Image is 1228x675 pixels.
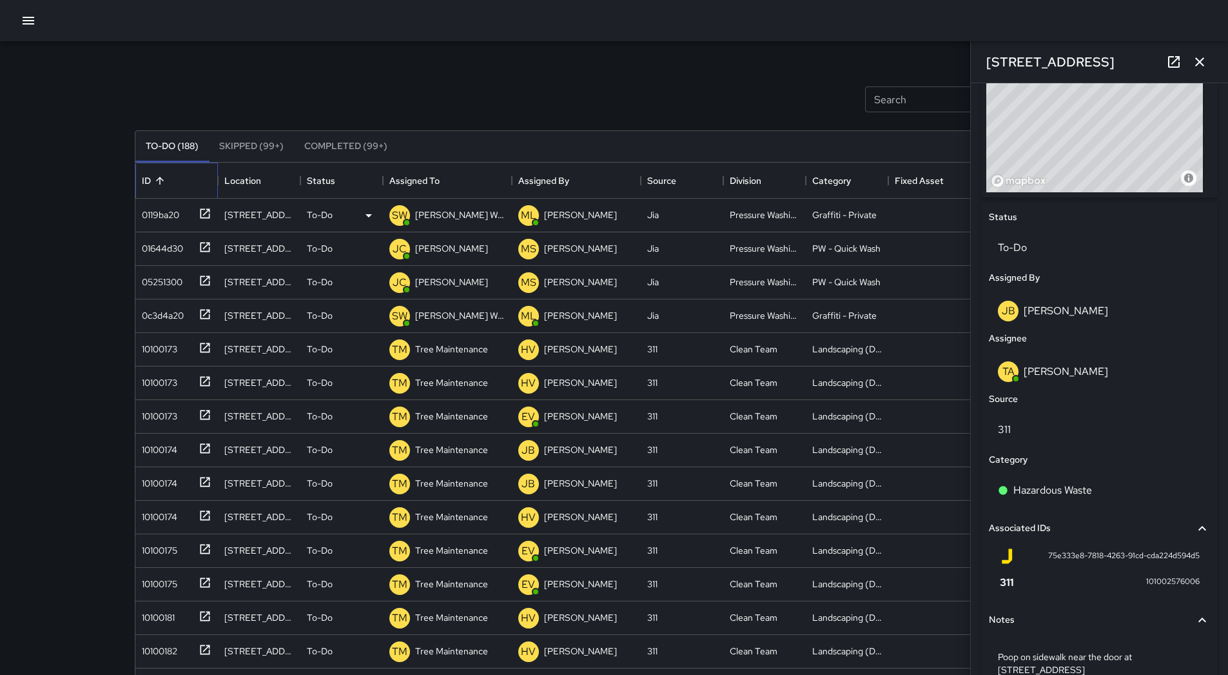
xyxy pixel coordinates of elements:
div: 10100173 [137,337,177,356]
div: Assigned To [389,163,440,199]
div: Clean Team [730,611,777,624]
p: To-Do [307,276,333,288]
button: To-Do (188) [135,131,209,162]
p: To-Do [307,343,333,356]
div: 311 [647,477,658,490]
div: Pressure Washing [730,309,799,322]
p: [PERSON_NAME] Weekly [415,309,505,322]
button: Skipped (99+) [209,131,294,162]
div: Division [723,163,806,199]
p: To-Do [307,309,333,322]
p: To-Do [307,477,333,490]
div: 452 Tehama Street [224,645,294,658]
div: 311 [647,611,658,624]
p: TM [392,376,407,391]
p: MS [521,241,536,257]
div: Landscaping (DG & Weeds) [812,376,882,389]
p: To-Do [307,242,333,255]
div: Pressure Washing [730,208,799,221]
div: Clean Team [730,443,777,456]
p: SW [392,208,407,223]
p: [PERSON_NAME] [544,544,617,557]
div: Fixed Asset [895,163,944,199]
div: Status [300,163,383,199]
p: HV [521,610,536,626]
div: 743a Minna Street [224,242,294,255]
div: 1256 Mission Street [224,578,294,590]
div: Clean Team [730,544,777,557]
p: Tree Maintenance [415,443,488,456]
div: 1292 Market Street [224,443,294,456]
p: JC [393,241,407,257]
div: 10100174 [137,438,177,456]
div: 311 [647,645,658,658]
p: [PERSON_NAME] [544,477,617,490]
div: 10100174 [137,505,177,523]
p: [PERSON_NAME] [544,510,617,523]
p: Tree Maintenance [415,611,488,624]
p: TM [392,610,407,626]
div: 311 [647,544,658,557]
div: Pressure Washing [730,276,799,288]
div: 10100175 [137,572,177,590]
p: Tree Maintenance [415,510,488,523]
p: TM [392,443,407,458]
div: 311 [647,510,658,523]
div: 10100175 [137,539,177,557]
p: HV [521,342,536,358]
div: 311 [647,343,658,356]
div: Pressure Washing [730,242,799,255]
p: Tree Maintenance [415,410,488,423]
div: 10100173 [137,405,177,423]
p: [PERSON_NAME] [544,443,617,456]
p: [PERSON_NAME] [544,208,617,221]
div: 10100181 [137,606,175,624]
div: 10100173 [137,371,177,389]
div: Clean Team [730,343,777,356]
div: Division [730,163,761,199]
div: 10100174 [137,472,177,490]
div: Fixed Asset [888,163,971,199]
div: 1021 Market Street [224,410,294,423]
div: Category [812,163,851,199]
div: Landscaping (DG & Weeds) [812,544,882,557]
div: 79 8th Street [224,544,294,557]
p: JB [521,443,535,458]
div: Jia [647,309,659,322]
div: 1043 Market Street [224,208,294,221]
div: 473 Tehama Street [224,376,294,389]
p: To-Do [307,544,333,557]
p: [PERSON_NAME] [544,309,617,322]
p: Tree Maintenance [415,376,488,389]
div: Graffiti - Private [812,309,877,322]
p: To-Do [307,611,333,624]
div: Landscaping (DG & Weeds) [812,611,882,624]
div: Landscaping (DG & Weeds) [812,443,882,456]
div: Source [647,163,676,199]
div: 91 6th Street [224,477,294,490]
p: HV [521,376,536,391]
p: EV [521,409,535,425]
p: [PERSON_NAME] [544,276,617,288]
div: Jia [647,242,659,255]
p: To-Do [307,443,333,456]
p: TM [392,342,407,358]
p: TM [392,577,407,592]
div: PW - Quick Wash [812,276,881,288]
div: 311 [647,578,658,590]
div: Clean Team [730,410,777,423]
p: [PERSON_NAME] Weekly [415,208,505,221]
p: [PERSON_NAME] [544,611,617,624]
div: Clean Team [730,510,777,523]
p: EV [521,577,535,592]
div: 10100182 [137,640,177,658]
p: TM [392,543,407,559]
div: Landscaping (DG & Weeds) [812,578,882,590]
div: Clean Team [730,477,777,490]
p: Tree Maintenance [415,343,488,356]
div: 05251300 [137,270,182,288]
div: 259 6th Street [224,510,294,523]
p: MS [521,275,536,290]
p: HV [521,510,536,525]
p: To-Do [307,510,333,523]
